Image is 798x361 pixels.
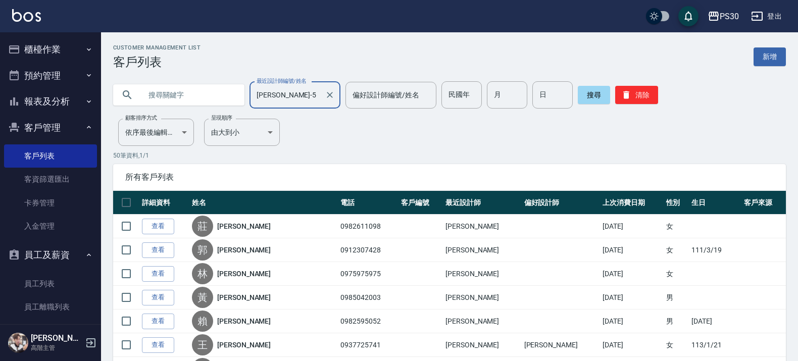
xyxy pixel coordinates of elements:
button: 員工及薪資 [4,242,97,268]
td: 0912307428 [338,238,398,262]
h5: [PERSON_NAME] [31,333,82,343]
button: save [678,6,699,26]
div: PS30 [720,10,739,23]
a: [PERSON_NAME] [217,269,271,279]
a: 查看 [142,314,174,329]
div: 賴 [192,311,213,332]
a: 新增 [754,47,786,66]
label: 顧客排序方式 [125,114,157,122]
td: [DATE] [600,286,663,310]
td: [DATE] [600,310,663,333]
img: Logo [12,9,41,22]
td: [DATE] [600,262,663,286]
a: 查看 [142,266,174,282]
th: 偏好設計師 [522,191,601,215]
th: 性別 [664,191,689,215]
a: 卡券管理 [4,191,97,215]
label: 呈現順序 [211,114,232,122]
td: [PERSON_NAME] [443,310,522,333]
td: 0937725741 [338,333,398,357]
a: 查看 [142,290,174,305]
th: 詳細資料 [139,191,189,215]
input: 搜尋關鍵字 [141,81,236,109]
a: [PERSON_NAME] [217,221,271,231]
td: [PERSON_NAME] [443,238,522,262]
button: 預約管理 [4,63,97,89]
a: [PERSON_NAME] [217,292,271,302]
button: 客戶管理 [4,115,97,141]
a: 客戶列表 [4,144,97,168]
a: 客資篩選匯出 [4,168,97,191]
td: [PERSON_NAME] [443,215,522,238]
td: 0982611098 [338,215,398,238]
a: 入金管理 [4,215,97,238]
th: 客戶來源 [741,191,786,215]
img: Person [8,333,28,353]
td: 女 [664,215,689,238]
p: 50 筆資料, 1 / 1 [113,151,786,160]
a: 查看 [142,242,174,258]
button: 報表及分析 [4,88,97,115]
span: 所有客戶列表 [125,172,774,182]
button: Clear [323,88,337,102]
td: [PERSON_NAME] [443,333,522,357]
div: 黃 [192,287,213,308]
div: 郭 [192,239,213,261]
th: 上次消費日期 [600,191,663,215]
a: 全店打卡記錄 [4,319,97,342]
div: 王 [192,334,213,355]
button: PS30 [704,6,743,27]
a: [PERSON_NAME] [217,316,271,326]
button: 搜尋 [578,86,610,104]
td: 0985042003 [338,286,398,310]
p: 高階主管 [31,343,82,352]
td: [DATE] [689,310,741,333]
div: 依序最後編輯時間 [118,119,194,146]
td: [DATE] [600,333,663,357]
td: [PERSON_NAME] [443,286,522,310]
td: 0975975975 [338,262,398,286]
th: 電話 [338,191,398,215]
a: 查看 [142,219,174,234]
button: 清除 [615,86,658,104]
th: 生日 [689,191,741,215]
td: 女 [664,262,689,286]
div: 莊 [192,216,213,237]
button: 櫃檯作業 [4,36,97,63]
a: 查看 [142,337,174,353]
a: [PERSON_NAME] [217,245,271,255]
td: 男 [664,286,689,310]
div: 林 [192,263,213,284]
th: 最近設計師 [443,191,522,215]
label: 最近設計師編號/姓名 [257,77,307,85]
td: 女 [664,333,689,357]
th: 客戶編號 [398,191,443,215]
td: [DATE] [600,215,663,238]
td: [PERSON_NAME] [443,262,522,286]
th: 姓名 [189,191,338,215]
td: 0982595052 [338,310,398,333]
a: 員工列表 [4,272,97,295]
a: 員工離職列表 [4,295,97,319]
td: 男 [664,310,689,333]
td: 113/1/21 [689,333,741,357]
a: [PERSON_NAME] [217,340,271,350]
td: [DATE] [600,238,663,262]
td: 女 [664,238,689,262]
h3: 客戶列表 [113,55,201,69]
div: 由大到小 [204,119,280,146]
td: 111/3/19 [689,238,741,262]
button: 登出 [747,7,786,26]
h2: Customer Management List [113,44,201,51]
td: [PERSON_NAME] [522,333,601,357]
